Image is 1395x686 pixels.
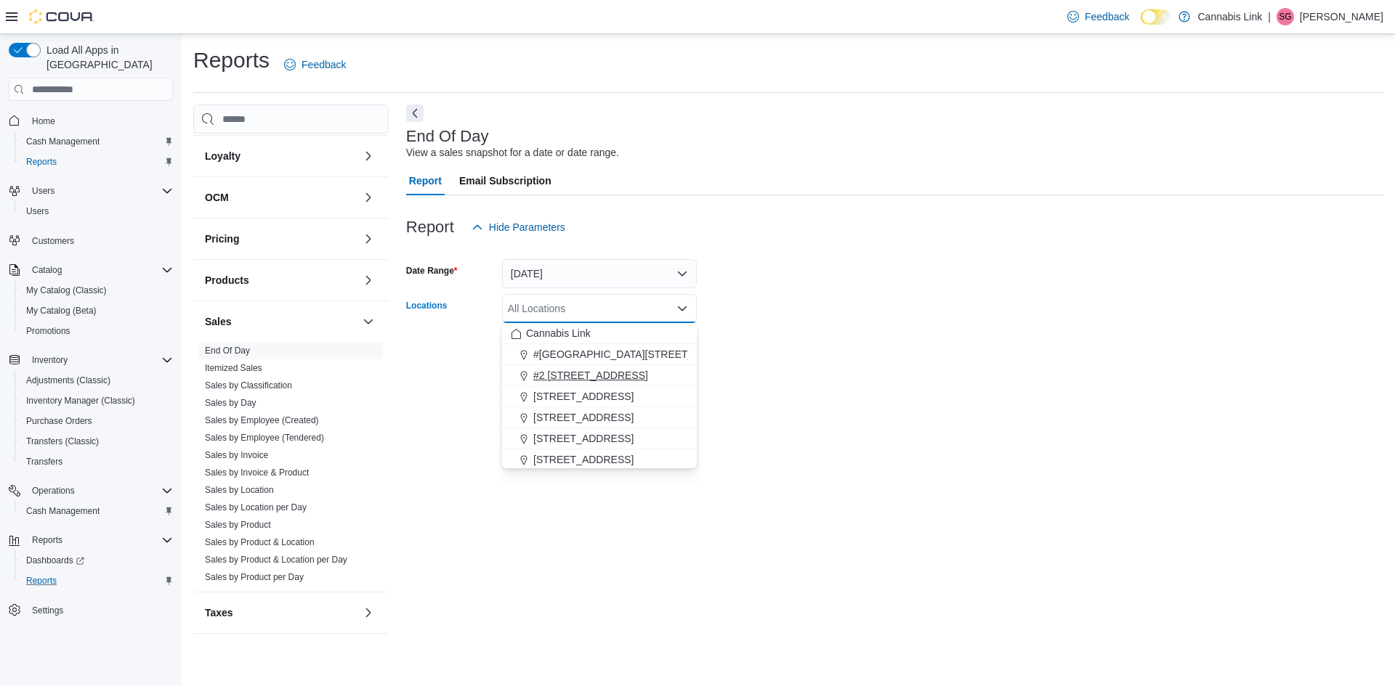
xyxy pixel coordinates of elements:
[26,156,57,168] span: Reports
[205,537,315,547] a: Sales by Product & Location
[205,345,250,356] span: End Of Day
[15,411,179,431] button: Purchase Orders
[26,111,173,129] span: Home
[205,432,324,444] span: Sales by Employee (Tendered)
[26,482,173,499] span: Operations
[32,235,74,247] span: Customers
[15,431,179,452] button: Transfers (Classic)
[406,105,424,122] button: Next
[205,467,309,478] a: Sales by Invoice & Product
[533,347,745,362] span: #[GEOGRAPHIC_DATA][STREET_ADDRESS]
[205,415,319,426] span: Sales by Employee (Created)
[466,213,571,242] button: Hide Parameters
[20,392,141,409] a: Inventory Manager (Classic)
[15,321,179,341] button: Promotions
[406,219,454,236] h3: Report
[360,271,377,289] button: Products
[360,189,377,206] button: OCM
[526,326,591,340] span: Cannabis Link
[502,449,697,470] button: [STREET_ADDRESS]
[1141,9,1171,25] input: Dark Mode
[533,452,634,467] span: [STREET_ADDRESS]
[1277,8,1294,25] div: Smriti Garg
[1062,2,1135,31] a: Feedback
[205,520,271,530] a: Sales by Product
[205,149,357,163] button: Loyalty
[205,450,268,460] a: Sales by Invoice
[3,110,179,131] button: Home
[20,552,173,569] span: Dashboards
[20,502,105,520] a: Cash Management
[205,554,347,565] span: Sales by Product & Location per Day
[205,314,357,329] button: Sales
[15,152,179,172] button: Reports
[502,386,697,407] button: [STREET_ADDRESS]
[26,375,110,386] span: Adjustments (Classic)
[20,203,54,220] a: Users
[360,313,377,330] button: Sales
[26,415,92,427] span: Purchase Orders
[26,136,100,147] span: Cash Management
[20,412,98,430] a: Purchase Orders
[3,350,179,370] button: Inventory
[20,133,173,150] span: Cash Management
[26,261,68,279] button: Catalog
[15,571,179,591] button: Reports
[205,149,240,163] h3: Loyalty
[26,351,173,369] span: Inventory
[3,481,179,501] button: Operations
[205,555,347,565] a: Sales by Product & Location per Day
[205,502,307,513] a: Sales by Location per Day
[32,354,68,366] span: Inventory
[278,50,352,79] a: Feedback
[20,552,90,569] a: Dashboards
[20,282,113,299] a: My Catalog (Classic)
[26,305,97,317] span: My Catalog (Beta)
[1279,8,1291,25] span: SG
[26,351,73,369] button: Inventory
[20,412,173,430] span: Purchase Orders
[459,166,551,195] span: Email Subscription
[26,205,49,217] span: Users
[20,392,173,409] span: Inventory Manager (Classic)
[360,147,377,165] button: Loyalty
[26,285,107,296] span: My Catalog (Classic)
[20,433,105,450] a: Transfers (Classic)
[15,391,179,411] button: Inventory Manager (Classic)
[205,433,324,443] a: Sales by Employee (Tendered)
[20,203,173,220] span: Users
[406,265,458,277] label: Date Range
[409,166,442,195] span: Report
[502,344,697,365] button: #[GEOGRAPHIC_DATA][STREET_ADDRESS]
[502,259,697,288] button: [DATE]
[3,181,179,201] button: Users
[193,46,270,75] h1: Reports
[26,232,173,250] span: Customers
[32,534,62,546] span: Reports
[26,182,60,200] button: Users
[360,604,377,621] button: Taxes
[20,572,62,589] a: Reports
[533,431,634,446] span: [STREET_ADDRESS]
[205,502,307,513] span: Sales by Location per Day
[205,232,357,246] button: Pricing
[26,456,62,467] span: Transfers
[15,280,179,301] button: My Catalog (Classic)
[205,572,304,582] a: Sales by Product per Day
[9,104,173,658] nav: Complex example
[26,505,100,517] span: Cash Management
[15,301,179,321] button: My Catalog (Beta)
[26,575,57,587] span: Reports
[3,260,179,280] button: Catalog
[205,485,274,495] a: Sales by Location
[26,436,99,447] span: Transfers (Classic)
[26,602,69,619] a: Settings
[26,531,68,549] button: Reports
[26,601,173,619] span: Settings
[205,346,250,356] a: End Of Day
[20,453,68,470] a: Transfers
[32,264,62,276] span: Catalog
